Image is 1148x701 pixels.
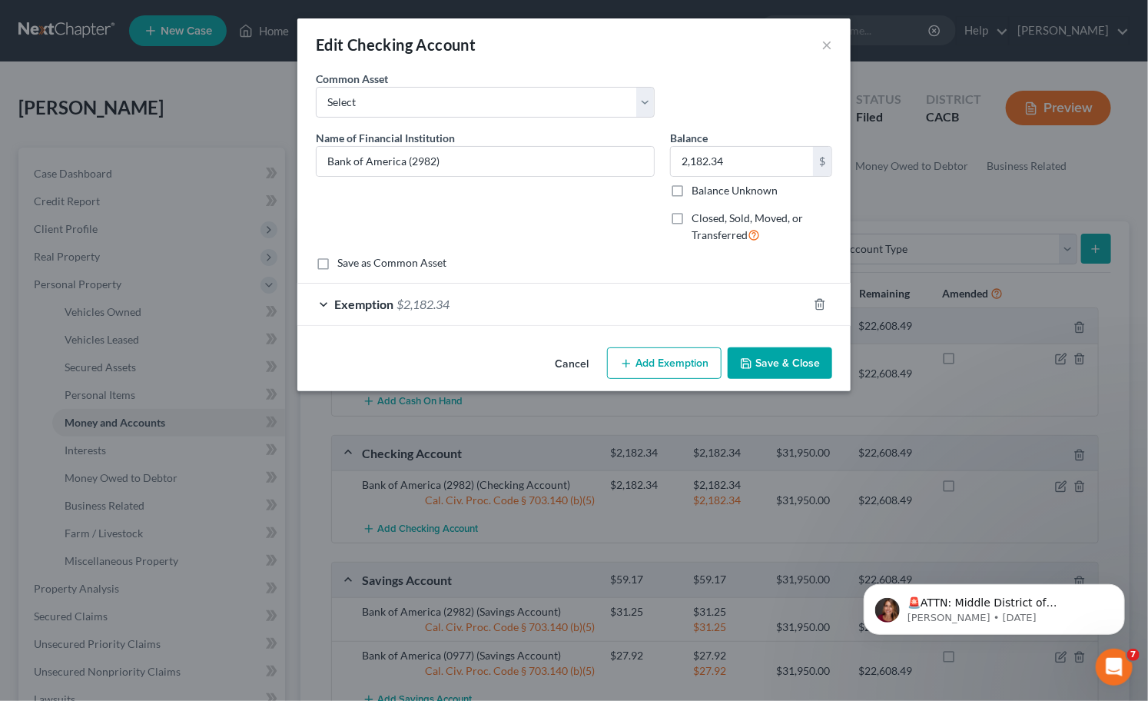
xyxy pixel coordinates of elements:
iframe: Intercom notifications message [841,552,1148,659]
label: Balance Unknown [692,183,778,198]
input: 0.00 [671,147,813,176]
label: Common Asset [316,71,388,87]
span: Exemption [334,297,393,311]
span: 7 [1127,649,1140,661]
button: Save & Close [728,347,832,380]
input: Enter name... [317,147,654,176]
div: Edit Checking Account [316,34,476,55]
span: Closed, Sold, Moved, or Transferred [692,211,803,241]
div: $ [813,147,831,176]
button: × [821,35,832,54]
button: Add Exemption [607,347,722,380]
span: Name of Financial Institution [316,131,455,145]
button: Cancel [542,349,601,380]
iframe: Intercom live chat [1096,649,1133,686]
label: Balance [670,130,708,146]
span: $2,182.34 [396,297,450,311]
label: Save as Common Asset [337,255,446,271]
